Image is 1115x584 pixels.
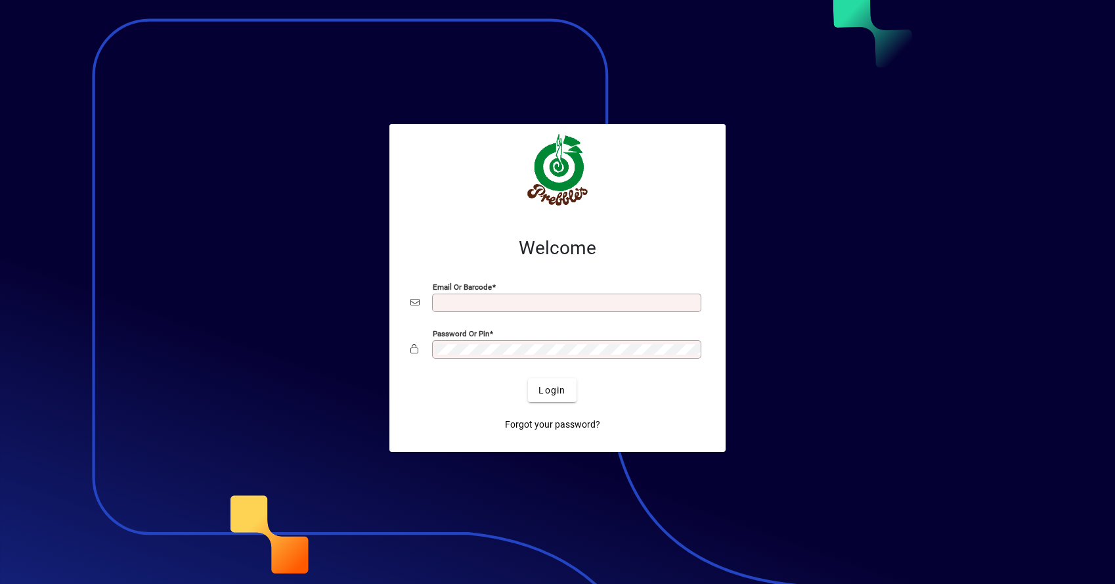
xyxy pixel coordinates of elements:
a: Forgot your password? [500,413,605,436]
mat-label: Password or Pin [433,329,489,338]
button: Login [528,378,576,402]
h2: Welcome [410,237,705,259]
mat-label: Email or Barcode [433,282,492,292]
span: Login [538,384,565,397]
span: Forgot your password? [505,418,600,432]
